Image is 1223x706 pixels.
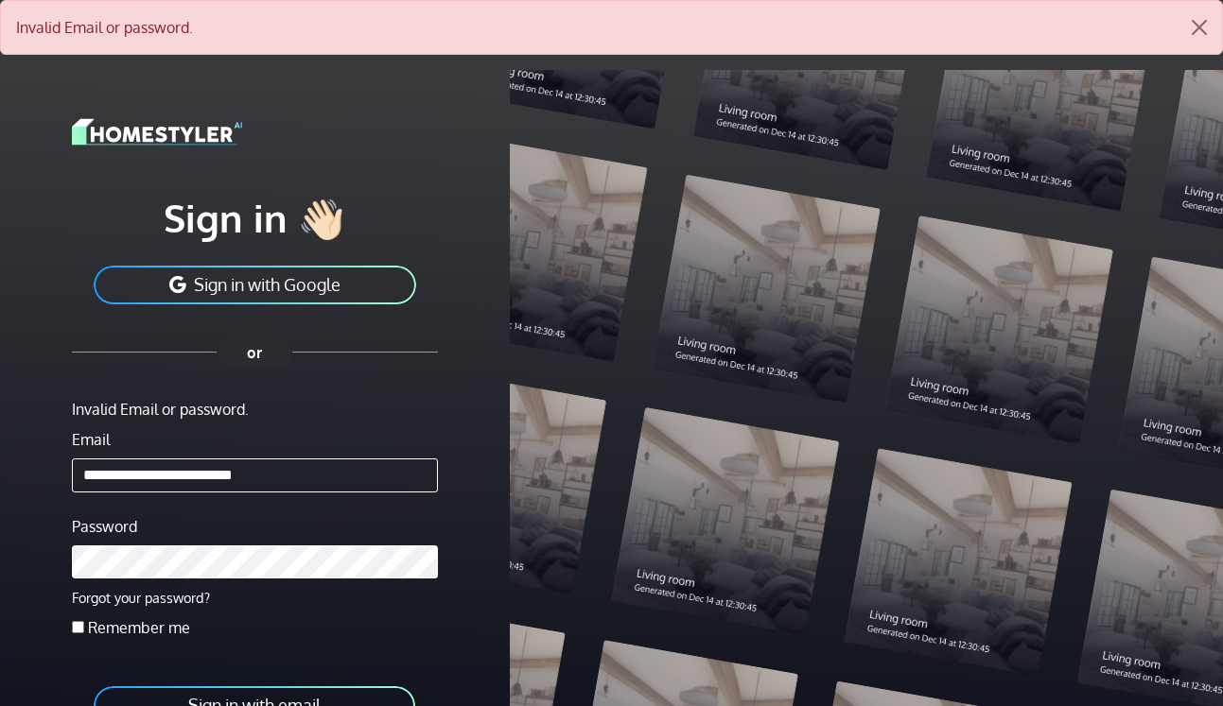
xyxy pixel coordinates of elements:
[88,616,190,639] label: Remember me
[72,398,438,421] div: Invalid Email or password.
[92,264,418,306] button: Sign in with Google
[72,428,110,451] label: Email
[72,194,438,241] h1: Sign in 👋🏻
[1177,1,1222,54] button: Close
[72,589,210,606] a: Forgot your password?
[72,515,137,538] label: Password
[72,115,242,148] img: logo-3de290ba35641baa71223ecac5eacb59cb85b4c7fdf211dc9aaecaaee71ea2f8.svg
